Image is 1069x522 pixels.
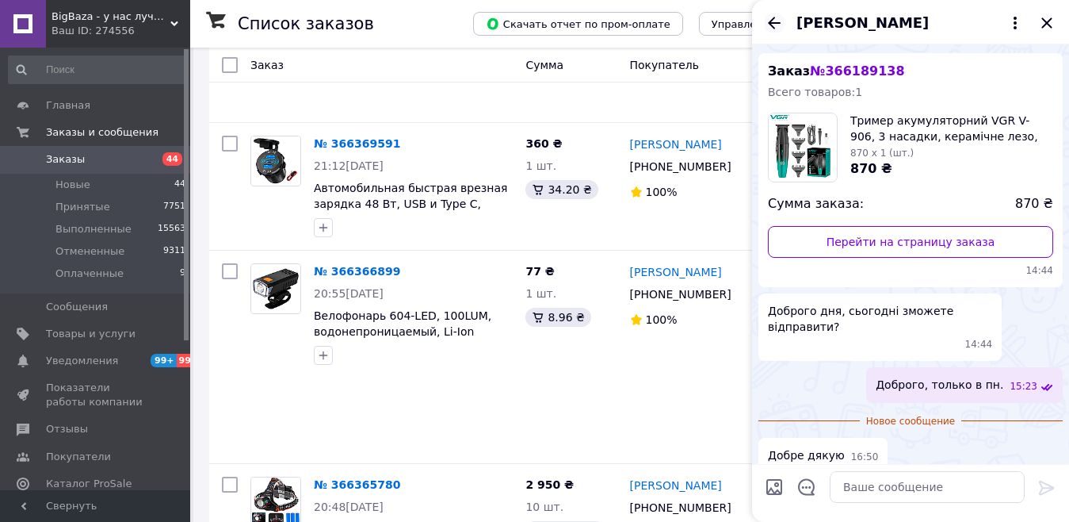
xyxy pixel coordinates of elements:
button: Управление статусами [699,12,849,36]
span: 870 ₴ [1015,195,1053,213]
span: Выполненные [55,222,132,236]
div: Ваш ID: 274556 [52,24,190,38]
a: № 366366899 [314,265,400,278]
span: Покупатель [630,59,700,71]
a: № 366369591 [314,137,400,150]
span: Товары и услуги [46,327,136,341]
span: 44 [174,178,185,192]
span: 16:50 12.10.2025 [851,451,879,464]
span: 14:44 12.10.2025 [768,264,1053,278]
span: Каталог ProSale [46,477,132,491]
span: Сообщения [46,300,108,314]
span: 14:44 12.10.2025 [965,338,993,351]
span: 2 950 ₴ [525,478,574,491]
span: Заказ [768,63,905,79]
span: 15:23 12.10.2025 [1010,380,1037,393]
a: Велофонарь 604-LED, 100LUM, водонепроницаемый, Li-Ion аккумулятор, ЗУ Type-C [314,309,491,354]
span: 360 ₴ [525,137,562,150]
span: 21:12[DATE] [314,159,384,172]
div: [PHONE_NUMBER] [627,155,735,178]
span: Всего товаров: 1 [768,86,862,98]
span: Доброго дня, сьогодні зможете відправити? [768,303,992,335]
img: Фото товару [251,264,300,313]
span: Принятые [55,200,110,214]
span: Отзывы [46,422,88,436]
button: Открыть шаблоны ответов [796,477,817,497]
a: Фото товару [250,263,301,314]
div: 8.96 ₴ [525,308,590,327]
span: 870 x 1 (шт.) [850,148,914,159]
div: 34.20 ₴ [525,180,597,199]
div: [PHONE_NUMBER] [627,497,735,519]
span: BigBaza - у нас лучшие цены! [52,10,170,24]
span: Сумма заказа: [768,195,864,213]
button: [PERSON_NAME] [796,13,1025,33]
span: 15563 [158,222,185,236]
span: Покупатели [46,450,111,464]
span: 10 шт. [525,501,563,513]
button: Закрыть [1037,13,1056,33]
span: 1 шт. [525,287,556,300]
div: [PHONE_NUMBER] [627,283,735,305]
img: 6415174124_w160_h160_trimer-akumulyatornij-vgr.jpg [769,113,837,182]
a: Фото товару [250,136,301,186]
span: 20:55[DATE] [314,287,384,300]
span: 9311 [163,244,185,259]
span: Главная [46,98,90,113]
span: 7751 [163,200,185,214]
a: [PERSON_NAME] [630,264,722,280]
a: Автомобильная быстрая врезная зарядка 48 Вт, USB и Type C, кнопка, QC3.0, 12-24 В (DS2013-P13) [314,182,507,242]
a: № 366365780 [314,478,400,491]
a: [PERSON_NAME] [630,136,722,152]
span: Заказы и сообщения [46,125,158,140]
span: Сумма [525,59,563,71]
a: Перейти на страницу заказа [768,226,1053,258]
img: Фото товару [251,136,300,186]
input: Поиск [8,56,187,84]
span: Оплаченные [55,267,124,281]
span: 77 ₴ [525,265,554,278]
span: Тример акумуляторний VGR V-906, 3 насадки, керамічне лезо, TURBO режим 9000 RPM, LED дисплей [850,113,1053,144]
span: № 366189138 [810,63,904,79]
a: [PERSON_NAME] [630,478,722,493]
span: Новые [55,178,90,192]
span: Заказ [250,59,284,71]
span: Показатели работы компании [46,381,147,409]
span: 20:48[DATE] [314,501,384,513]
span: 99+ [177,354,203,367]
span: [PERSON_NAME] [796,13,929,33]
span: Уведомления [46,354,118,368]
span: 1 шт. [525,159,556,172]
span: 870 ₴ [850,161,892,176]
span: Управление статусами [712,18,836,30]
span: 99+ [151,354,177,367]
h1: Список заказов [238,14,374,33]
span: Скачать отчет по пром-оплате [486,17,670,31]
span: Доброго, только в пн. [876,377,1003,393]
span: Отмененные [55,244,124,259]
span: Новое сообщение [860,415,961,428]
span: 44 [162,152,182,166]
button: Скачать отчет по пром-оплате [473,12,683,36]
span: 100% [646,313,678,326]
span: Добре дякую [768,447,845,464]
span: Заказы [46,152,85,167]
span: 100% [646,186,678,198]
button: Назад [765,13,784,33]
span: 9 [180,267,185,281]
